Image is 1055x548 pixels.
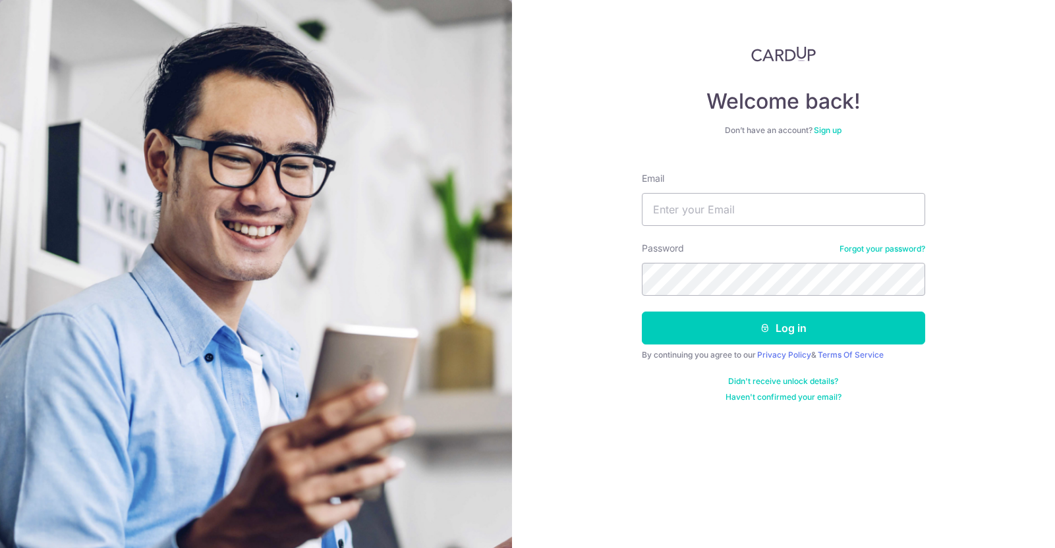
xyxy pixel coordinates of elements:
a: Terms Of Service [818,350,884,360]
button: Log in [642,312,925,344]
div: Don’t have an account? [642,125,925,136]
a: Forgot your password? [840,244,925,254]
input: Enter your Email [642,193,925,226]
a: Privacy Policy [757,350,811,360]
a: Sign up [814,125,841,135]
h4: Welcome back! [642,88,925,115]
label: Password [642,242,684,255]
img: CardUp Logo [751,46,816,62]
a: Haven't confirmed your email? [726,392,841,402]
label: Email [642,172,664,185]
a: Didn't receive unlock details? [728,376,838,387]
div: By continuing you agree to our & [642,350,925,360]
